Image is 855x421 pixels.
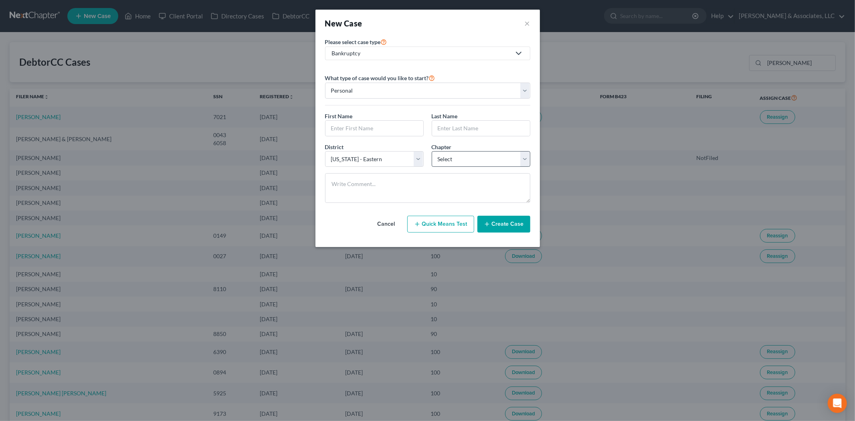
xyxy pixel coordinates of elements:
label: What type of case would you like to start? [325,73,435,83]
button: × [525,18,530,29]
span: Please select case type [325,38,381,45]
button: Cancel [369,216,404,232]
span: First Name [325,113,353,119]
div: Bankruptcy [332,49,511,57]
span: Last Name [432,113,458,119]
span: District [325,144,344,150]
strong: New Case [325,18,362,28]
div: Open Intercom Messenger [828,394,847,413]
span: Chapter [432,144,452,150]
input: Enter First Name [325,121,423,136]
button: Quick Means Test [407,216,474,233]
button: Create Case [477,216,530,233]
input: Enter Last Name [432,121,530,136]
